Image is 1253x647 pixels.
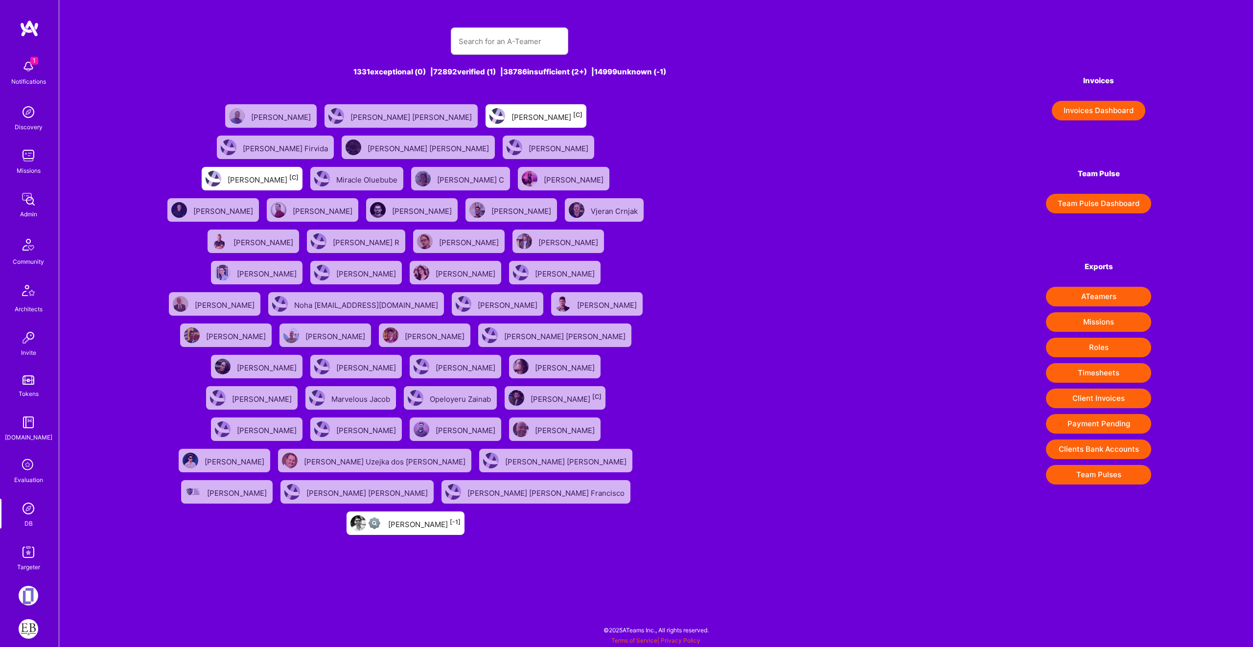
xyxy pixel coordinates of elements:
[305,329,367,342] div: [PERSON_NAME]
[522,171,537,186] img: User Avatar
[198,163,306,194] a: User Avatar[PERSON_NAME][C]
[210,390,226,406] img: User Avatar
[547,288,647,320] a: User Avatar[PERSON_NAME]
[306,351,406,382] a: User Avatar[PERSON_NAME]
[16,619,41,639] a: EmployBridge: Build out new age Integration Hub for legacy company
[437,172,506,185] div: [PERSON_NAME] C
[1046,338,1151,357] button: Roles
[19,456,38,475] i: icon SelectionTeam
[415,171,431,186] img: User Avatar
[531,392,602,404] div: [PERSON_NAME]
[482,327,498,343] img: User Avatar
[529,141,590,154] div: [PERSON_NAME]
[414,421,429,437] img: User Avatar
[173,296,188,312] img: User Avatar
[501,382,609,414] a: User Avatar[PERSON_NAME][C]
[19,189,38,209] img: admin teamwork
[368,141,491,154] div: [PERSON_NAME] [PERSON_NAME]
[163,194,263,226] a: User Avatar[PERSON_NAME]
[183,453,198,468] img: User Avatar
[439,235,501,248] div: [PERSON_NAME]
[1046,262,1151,271] h4: Exports
[505,257,604,288] a: User Avatar[PERSON_NAME]
[505,454,628,467] div: [PERSON_NAME] [PERSON_NAME]
[17,280,40,304] img: Architects
[1046,194,1151,213] button: Team Pulse Dashboard
[272,296,288,312] img: User Avatar
[1046,363,1151,383] button: Timesheets
[1046,439,1151,459] button: Clients Bank Accounts
[407,163,514,194] a: User Avatar[PERSON_NAME] C
[414,265,429,280] img: User Avatar
[283,327,299,343] img: User Avatar
[19,586,38,605] img: Terrascope: Build a smart-carbon-measurement platform (SaaS)
[505,414,604,445] a: User Avatar[PERSON_NAME]
[309,390,325,406] img: User Avatar
[661,637,700,644] a: Privacy Policy
[1046,414,1151,434] button: Payment Pending
[289,174,299,181] sup: [C]
[211,233,227,249] img: User Avatar
[20,209,37,219] div: Admin
[555,296,571,312] img: User Avatar
[336,266,398,279] div: [PERSON_NAME]
[282,453,298,468] img: User Avatar
[21,347,36,358] div: Invite
[375,320,474,351] a: User Avatar[PERSON_NAME]
[448,288,547,320] a: User Avatar[PERSON_NAME]
[232,392,294,404] div: [PERSON_NAME]
[383,327,398,343] img: User Avatar
[284,484,300,500] img: User Avatar
[430,392,493,404] div: Opeloyeru Zainab
[20,20,39,37] img: logo
[228,172,299,185] div: [PERSON_NAME]
[171,202,187,218] img: User Avatar
[1046,312,1151,332] button: Missions
[233,235,295,248] div: [PERSON_NAME]
[504,329,627,342] div: [PERSON_NAME] [PERSON_NAME]
[336,423,398,436] div: [PERSON_NAME]
[436,360,497,373] div: [PERSON_NAME]
[467,485,626,498] div: [PERSON_NAME] [PERSON_NAME] Francisco
[202,382,302,414] a: User Avatar[PERSON_NAME]
[237,266,299,279] div: [PERSON_NAME]
[177,476,277,508] a: User Avatar[PERSON_NAME]
[350,515,366,531] img: User Avatar
[388,517,461,530] div: [PERSON_NAME]
[436,423,497,436] div: [PERSON_NAME]
[346,139,361,155] img: User Avatar
[15,304,43,314] div: Architects
[302,382,400,414] a: User AvatarMarvelous Jacob
[314,265,330,280] img: User Avatar
[406,257,505,288] a: User Avatar[PERSON_NAME]
[509,226,608,257] a: User Avatar[PERSON_NAME]
[350,110,474,122] div: [PERSON_NAME] [PERSON_NAME]
[185,484,201,500] img: User Avatar
[215,359,231,374] img: User Avatar
[314,171,330,186] img: User Avatar
[513,421,529,437] img: User Avatar
[207,257,306,288] a: User Avatar[PERSON_NAME]
[475,445,636,476] a: User Avatar[PERSON_NAME] [PERSON_NAME]
[328,108,344,124] img: User Avatar
[336,360,398,373] div: [PERSON_NAME]
[175,445,274,476] a: User Avatar[PERSON_NAME]
[321,100,482,132] a: User Avatar[PERSON_NAME] [PERSON_NAME]
[478,298,539,310] div: [PERSON_NAME]
[215,265,231,280] img: User Avatar
[1046,287,1151,306] button: ATeamers
[19,413,38,432] img: guide book
[193,204,255,216] div: [PERSON_NAME]
[406,351,505,382] a: User Avatar[PERSON_NAME]
[406,414,505,445] a: User Avatar[PERSON_NAME]
[409,226,509,257] a: User Avatar[PERSON_NAME]
[14,475,43,485] div: Evaluation
[24,518,33,529] div: DB
[207,485,269,498] div: [PERSON_NAME]
[19,57,38,76] img: bell
[516,233,532,249] img: User Avatar
[1046,101,1151,120] a: Invoices Dashboard
[11,76,46,87] div: Notifications
[1046,465,1151,485] button: Team Pulses
[306,163,407,194] a: User AvatarMiracle Oluebube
